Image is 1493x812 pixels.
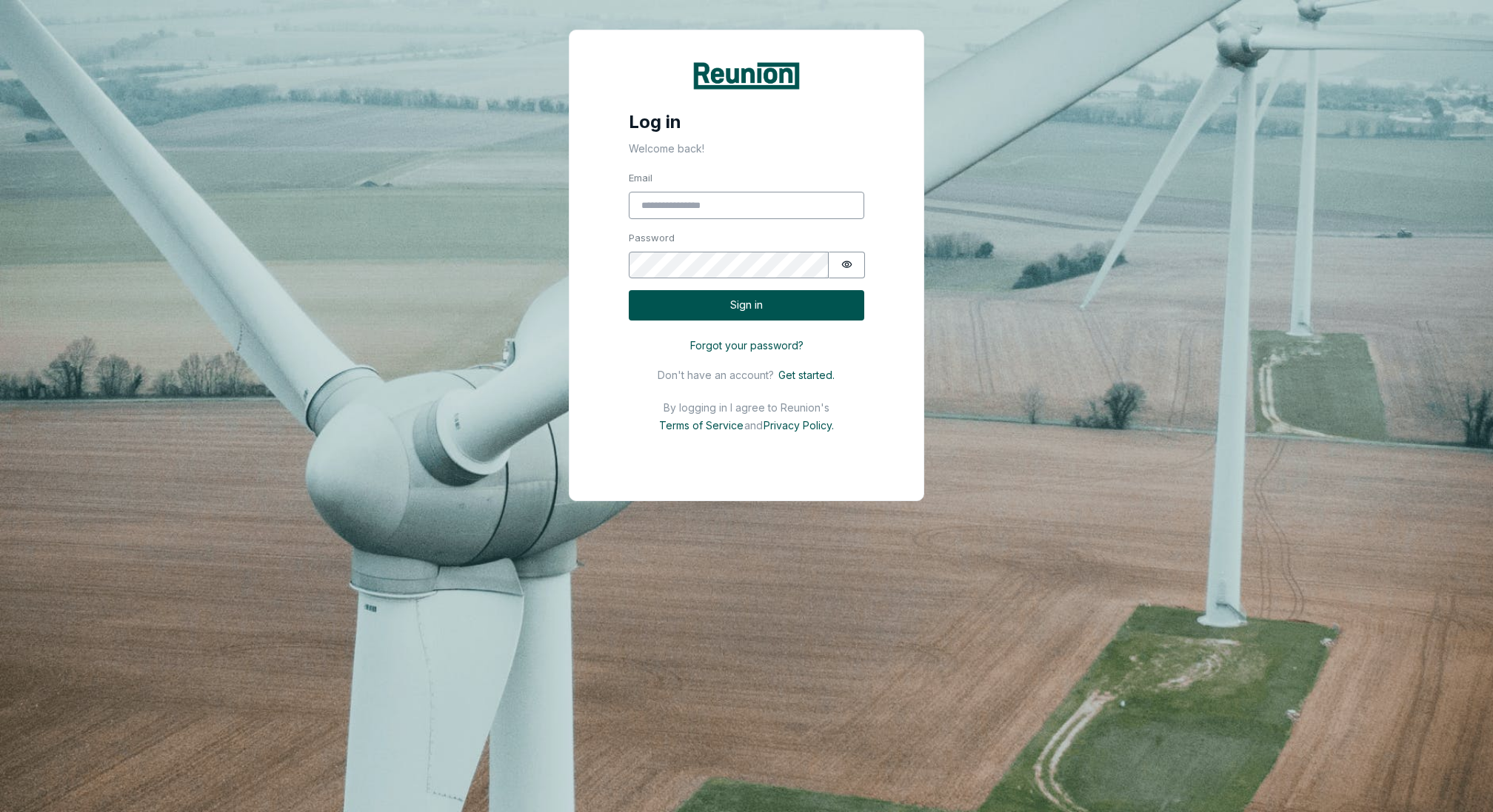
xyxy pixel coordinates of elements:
[629,171,864,186] label: Email
[829,252,865,279] button: Show password
[655,417,744,434] button: Terms of Service
[629,290,864,321] button: Sign in
[629,231,864,246] label: Password
[629,332,864,358] button: Forgot your password?
[744,419,763,432] p: and
[763,417,838,434] button: Privacy Policy.
[658,369,774,381] p: Don't have an account?
[570,96,923,133] h4: Log in
[570,133,923,156] p: Welcome back!
[691,60,802,92] img: Reunion
[664,401,829,414] p: By logging in I agree to Reunion's
[774,366,835,383] button: Get started.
